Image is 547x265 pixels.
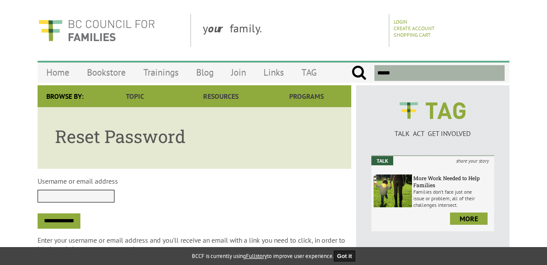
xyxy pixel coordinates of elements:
[351,65,367,81] input: Submit
[293,62,325,83] a: TAG
[393,94,472,127] img: BCCF's TAG Logo
[55,125,334,148] h1: Reset Password
[38,62,78,83] a: Home
[371,129,494,138] p: TALK ACT GET INVOLVED
[394,31,431,38] a: Shopping Cart
[196,14,389,47] div: y family.
[92,85,178,107] a: Topic
[38,14,156,47] img: BC Council for FAMILIES
[394,25,435,31] a: Create Account
[451,156,494,165] i: share your story
[38,177,118,185] label: Username or email address
[450,213,488,225] a: more
[334,251,356,262] button: Got it
[394,18,407,25] a: Login
[371,156,393,165] em: Talk
[38,236,351,253] p: Enter your username or email address and you'll receive an email with a link you need to click, i...
[371,120,494,138] a: TALK ACT GET INVOLVED
[187,62,222,83] a: Blog
[208,21,230,35] strong: our
[178,85,263,107] a: Resources
[38,85,92,107] div: Browse By:
[255,62,293,83] a: Links
[264,85,350,107] a: Programs
[78,62,135,83] a: Bookstore
[135,62,187,83] a: Trainings
[246,252,267,260] a: Fullstory
[413,174,492,188] h6: More Work Needed to Help Families
[222,62,255,83] a: Join
[413,188,492,208] p: Families don’t face just one issue or problem; all of their challenges intersect.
